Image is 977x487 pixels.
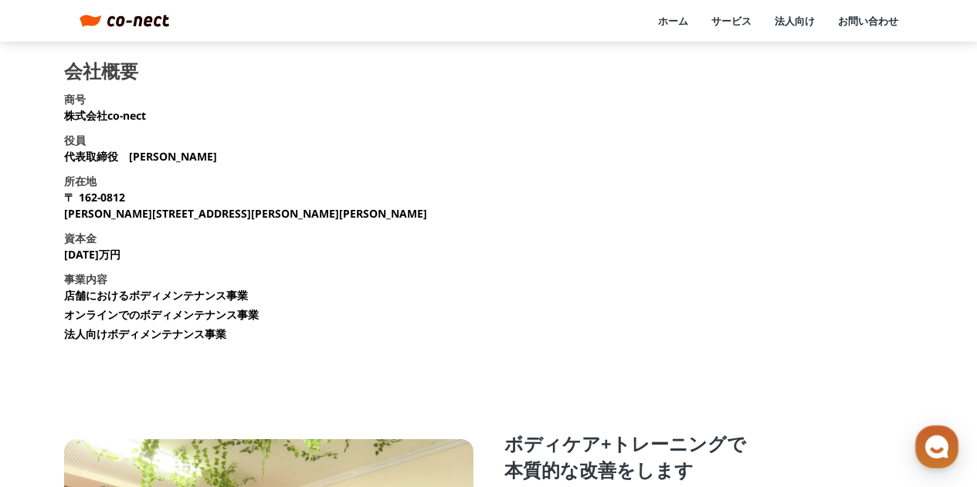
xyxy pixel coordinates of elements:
li: オンラインでのボディメンテナンス事業 [64,306,259,323]
h2: 会社概要 [64,62,138,80]
h3: 役員 [64,132,86,148]
li: 法人向けボディメンテナンス事業 [64,326,226,342]
p: 株式会社co-nect [64,107,146,123]
a: 法人向け [775,14,815,28]
p: ボディケア+トレーニングで 本質的な改善をします [504,431,914,482]
h3: 資本金 [64,230,97,246]
h3: 事業内容 [64,271,107,287]
li: 店舗におけるボディメンテナンス事業 [64,287,248,303]
h3: 商号 [64,91,86,107]
p: [DATE]万円 [64,246,120,262]
a: ホーム [658,14,688,28]
p: 〒 162-0812 [PERSON_NAME][STREET_ADDRESS][PERSON_NAME][PERSON_NAME] [64,189,427,222]
h3: 所在地 [64,173,97,189]
a: お問い合わせ [838,14,898,28]
a: サービス [711,14,751,28]
p: 代表取締役 [PERSON_NAME] [64,148,217,164]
